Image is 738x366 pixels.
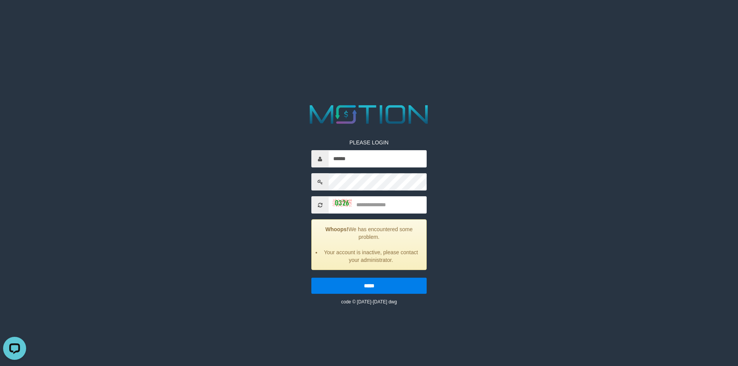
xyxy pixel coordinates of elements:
[326,226,349,232] strong: Whoops!
[311,219,427,270] div: We has encountered some problem.
[341,299,397,305] small: code © [DATE]-[DATE] dwg
[321,248,421,264] li: Your account is inactive, please contact your administrator.
[332,199,352,207] img: captcha
[3,3,26,26] button: Open LiveChat chat widget
[311,139,427,146] p: PLEASE LOGIN
[304,102,434,127] img: MOTION_logo.png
